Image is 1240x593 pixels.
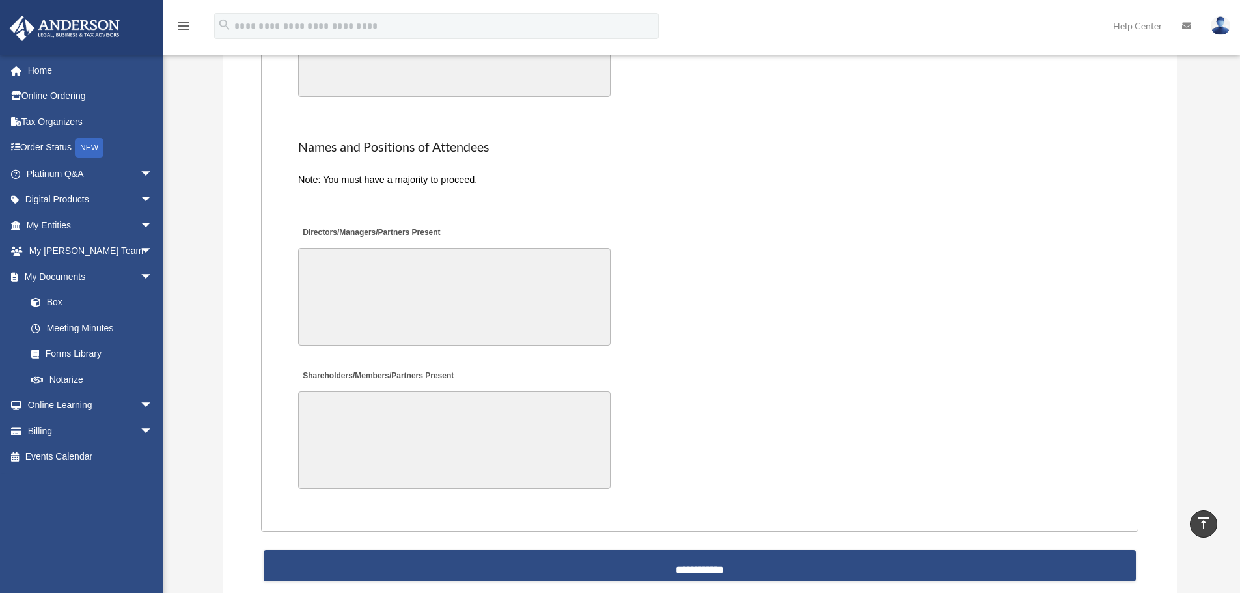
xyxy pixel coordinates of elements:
[298,174,477,185] span: Note: You must have a majority to proceed.
[176,23,191,34] a: menu
[9,135,172,161] a: Order StatusNEW
[9,264,172,290] a: My Documentsarrow_drop_down
[140,238,166,265] span: arrow_drop_down
[140,418,166,445] span: arrow_drop_down
[9,57,172,83] a: Home
[9,212,172,238] a: My Entitiesarrow_drop_down
[9,187,172,213] a: Digital Productsarrow_drop_down
[298,138,1101,156] h2: Names and Positions of Attendees
[1190,510,1217,538] a: vertical_align_top
[9,393,172,419] a: Online Learningarrow_drop_down
[1196,516,1211,531] i: vertical_align_top
[18,366,172,393] a: Notarize
[217,18,232,32] i: search
[75,138,103,158] div: NEW
[9,83,172,109] a: Online Ordering
[140,212,166,239] span: arrow_drop_down
[140,187,166,214] span: arrow_drop_down
[176,18,191,34] i: menu
[298,368,457,385] label: Shareholders/Members/Partners Present
[9,109,172,135] a: Tax Organizers
[9,418,172,444] a: Billingarrow_drop_down
[18,290,172,316] a: Box
[18,341,172,367] a: Forms Library
[140,264,166,290] span: arrow_drop_down
[18,315,166,341] a: Meeting Minutes
[9,238,172,264] a: My [PERSON_NAME] Teamarrow_drop_down
[6,16,124,41] img: Anderson Advisors Platinum Portal
[140,161,166,187] span: arrow_drop_down
[140,393,166,419] span: arrow_drop_down
[9,444,172,470] a: Events Calendar
[298,224,444,241] label: Directors/Managers/Partners Present
[9,161,172,187] a: Platinum Q&Aarrow_drop_down
[1211,16,1230,35] img: User Pic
